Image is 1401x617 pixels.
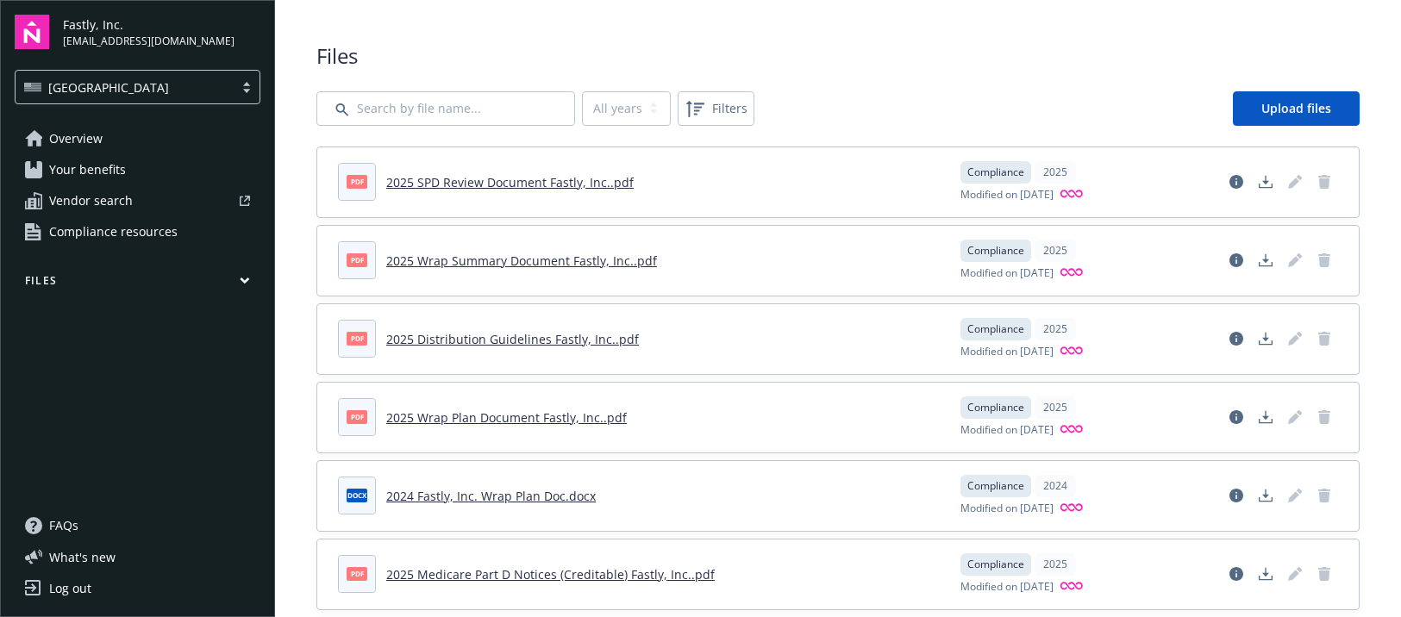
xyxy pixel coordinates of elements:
span: Modified on [DATE] [960,265,1054,282]
button: Filters [678,91,754,126]
div: 2025 [1035,240,1076,262]
span: FAQs [49,512,78,539]
span: Delete document [1310,325,1338,352]
input: Search by file name... [316,91,575,126]
a: Upload files [1233,91,1360,126]
span: What ' s new [49,548,116,566]
a: Compliance resources [15,218,260,246]
a: Vendor search [15,187,260,215]
div: 2025 [1035,161,1076,184]
div: 2025 [1035,396,1076,419]
span: Edit document [1281,482,1309,509]
span: Edit document [1281,403,1309,431]
span: [EMAIL_ADDRESS][DOMAIN_NAME] [63,34,235,49]
a: View file details [1223,482,1250,509]
span: Delete document [1310,246,1338,274]
a: 2025 Distribution Guidelines Fastly, Inc..pdf [386,331,639,347]
span: pdf [347,253,367,266]
a: 2025 SPD Review Document Fastly, Inc..pdf [386,174,634,190]
a: View file details [1223,325,1250,352]
span: [GEOGRAPHIC_DATA] [48,78,169,97]
span: Delete document [1310,403,1338,431]
span: Compliance [967,400,1024,415]
a: Your benefits [15,156,260,184]
span: Delete document [1310,168,1338,196]
span: Compliance [967,243,1024,259]
span: Compliance resources [49,218,178,246]
a: Download document [1252,560,1279,588]
span: Edit document [1281,168,1309,196]
span: Compliance [967,165,1024,180]
a: 2025 Wrap Plan Document Fastly, Inc..pdf [386,409,627,426]
div: 2025 [1035,318,1076,340]
a: Download document [1252,246,1279,274]
span: Compliance [967,478,1024,494]
span: Files [316,41,1360,71]
div: 2025 [1035,553,1076,576]
div: 2024 [1035,475,1076,497]
span: Modified on [DATE] [960,422,1054,439]
span: pdf [347,175,367,188]
span: Overview [49,125,103,153]
span: Vendor search [49,187,133,215]
a: 2025 Medicare Part D Notices (Creditable) Fastly, Inc..pdf [386,566,715,583]
a: Download document [1252,482,1279,509]
a: 2024 Fastly, Inc. Wrap Plan Doc.docx [386,488,596,504]
a: 2025 Wrap Summary Document Fastly, Inc..pdf [386,252,657,269]
span: [GEOGRAPHIC_DATA] [24,78,225,97]
span: Modified on [DATE] [960,187,1054,203]
a: Download document [1252,403,1279,431]
a: Download document [1252,325,1279,352]
a: View file details [1223,168,1250,196]
span: Edit document [1281,325,1309,352]
span: Modified on [DATE] [960,344,1054,360]
span: pdf [347,332,367,345]
span: pdf [347,410,367,423]
a: View file details [1223,246,1250,274]
a: FAQs [15,512,260,539]
span: Modified on [DATE] [960,579,1054,595]
img: navigator-logo.svg [15,15,49,49]
span: Filters [712,99,747,117]
span: Compliance [967,321,1024,337]
a: Download document [1252,168,1279,196]
span: docx [347,489,367,502]
button: Fastly, Inc.[EMAIL_ADDRESS][DOMAIN_NAME] [63,15,260,49]
button: Files [15,273,260,295]
div: Log out [49,575,91,602]
span: Your benefits [49,156,126,184]
span: Edit document [1281,560,1309,588]
span: Fastly, Inc. [63,16,235,34]
button: What's new [15,548,143,566]
a: View file details [1223,560,1250,588]
a: Overview [15,125,260,153]
span: Modified on [DATE] [960,501,1054,517]
span: Upload files [1261,100,1331,116]
a: View file details [1223,403,1250,431]
span: Filters [681,95,751,122]
span: Edit document [1281,246,1309,274]
span: Delete document [1310,482,1338,509]
span: pdf [347,567,367,580]
span: Compliance [967,557,1024,572]
span: Delete document [1310,560,1338,588]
